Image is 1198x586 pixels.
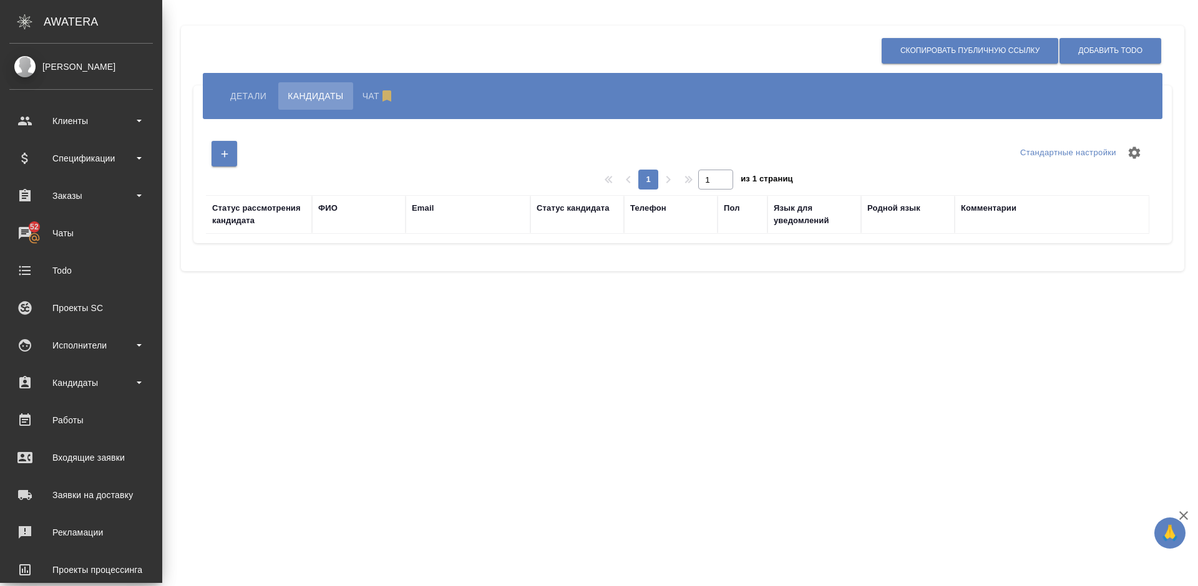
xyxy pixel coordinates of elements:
[363,89,397,103] span: Чат
[9,224,153,243] div: Чаты
[3,218,159,249] a: 52Чаты
[9,112,153,130] div: Клиенты
[1017,143,1119,163] div: split button
[1059,38,1161,64] button: Добавить ToDo
[9,411,153,430] div: Работы
[318,202,338,214] div: ФИО
[9,299,153,317] div: Проекты SC
[724,202,740,214] div: Пол
[1159,520,1181,546] span: 🙏
[741,171,793,190] span: из 1 страниц
[3,479,159,511] a: Заявки на доставку
[212,202,306,227] div: Статус рассмотрения кандидата
[900,46,1040,56] span: Скопировать публичную ссылку
[3,554,159,585] a: Проекты процессинга
[9,560,153,579] div: Проекты процессинга
[9,336,153,355] div: Исполнители
[961,202,1016,214] div: Комментарии
[9,149,153,168] div: Спецификации
[1078,46,1142,56] span: Добавить ToDo
[1154,517,1186,549] button: 🙏
[1119,138,1149,168] span: Настроить таблицу
[44,9,162,34] div: AWATERA
[882,38,1058,64] button: Скопировать публичную ссылку
[630,202,666,214] div: Телефон
[3,405,159,436] a: Работы
[3,442,159,473] a: Входящие заявки
[9,186,153,205] div: Заказы
[867,202,920,214] div: Родной язык
[9,486,153,504] div: Заявки на доставку
[9,448,153,467] div: Входящие заявки
[9,261,153,280] div: Todo
[774,202,855,227] div: Язык для уведомлений
[9,60,153,74] div: [PERSON_NAME]
[3,255,159,286] a: Todo
[9,523,153,542] div: Рекламации
[9,373,153,392] div: Кандидаты
[537,202,610,214] div: Статус кандидата
[3,292,159,324] a: Проекты SC
[412,202,434,214] div: Email
[3,517,159,548] a: Рекламации
[288,89,343,103] span: Кандидаты
[230,89,266,103] span: Детали
[22,221,46,233] span: 52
